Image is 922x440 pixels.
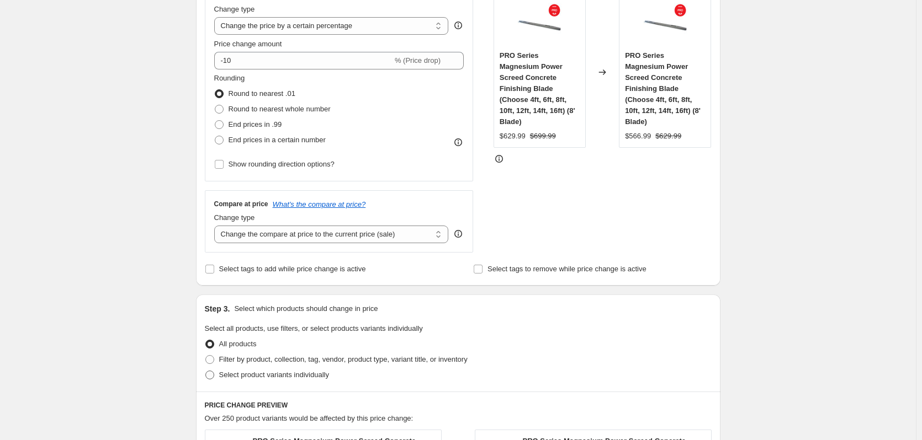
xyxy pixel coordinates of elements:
[219,371,329,379] span: Select product variants individually
[488,265,647,273] span: Select tags to remove while price change is active
[229,120,282,128] span: End prices in .99
[229,105,331,113] span: Round to nearest whole number
[214,74,245,82] span: Rounding
[395,56,441,65] span: % (Price drop)
[625,131,651,142] div: $566.99
[453,20,464,31] div: help
[643,3,687,47] img: 18f727_d6e406d7987a49828dcc4deb9c6de3f5_mv2_80x.jpg
[205,401,712,410] h6: PRICE CHANGE PREVIEW
[214,213,255,222] span: Change type
[500,131,526,142] div: $629.99
[229,89,295,98] span: Round to nearest .01
[517,3,561,47] img: 18f727_d6e406d7987a49828dcc4deb9c6de3f5_mv2_80x.jpg
[219,265,366,273] span: Select tags to add while price change is active
[205,303,230,314] h2: Step 3.
[214,52,393,69] input: -15
[234,303,378,314] p: Select which products should change in price
[273,200,366,208] button: What's the compare at price?
[219,340,257,348] span: All products
[229,136,326,144] span: End prices in a certain number
[655,131,681,142] strike: $629.99
[214,200,268,208] h3: Compare at price
[219,355,468,363] span: Filter by product, collection, tag, vendor, product type, variant title, or inventory
[453,228,464,239] div: help
[530,131,556,142] strike: $699.99
[214,5,255,13] span: Change type
[229,160,335,168] span: Show rounding direction options?
[500,51,575,126] span: PRO Series Magnesium Power Screed Concrete Finishing Blade (Choose 4ft, 6ft, 8ft, 10ft, 12ft, 14f...
[205,414,414,422] span: Over 250 product variants would be affected by this price change:
[625,51,701,126] span: PRO Series Magnesium Power Screed Concrete Finishing Blade (Choose 4ft, 6ft, 8ft, 10ft, 12ft, 14f...
[205,324,423,332] span: Select all products, use filters, or select products variants individually
[214,40,282,48] span: Price change amount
